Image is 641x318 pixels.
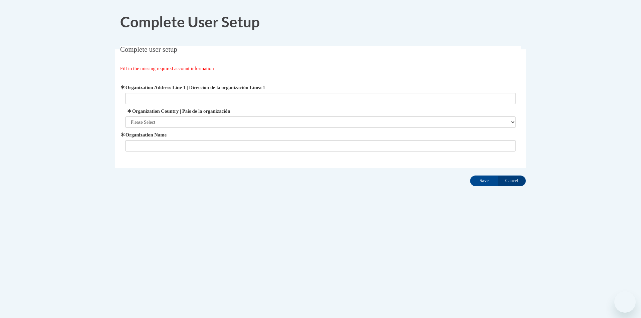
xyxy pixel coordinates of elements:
[125,131,516,138] label: Organization Name
[120,13,260,30] span: Complete User Setup
[125,93,516,104] input: Metadata input
[498,176,526,186] input: Cancel
[614,291,636,313] iframe: Button to launch messaging window
[120,66,214,71] span: Fill in the missing required account information
[470,176,498,186] input: Save
[125,84,516,91] label: Organization Address Line 1 | Dirección de la organización Línea 1
[120,45,177,53] span: Complete user setup
[125,107,516,115] label: Organization Country | País de la organización
[125,140,516,151] input: Metadata input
